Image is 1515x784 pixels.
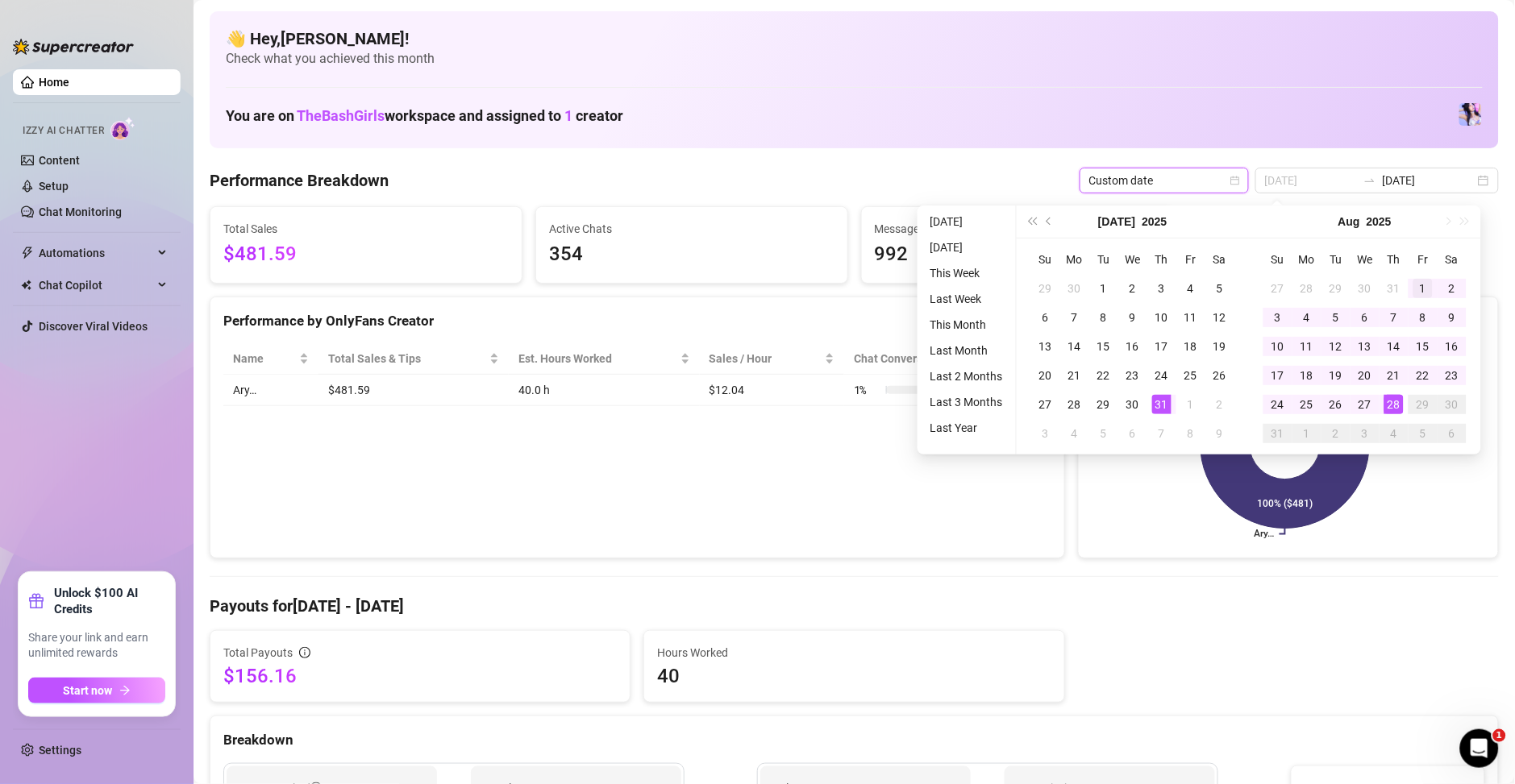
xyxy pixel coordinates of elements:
[1147,274,1176,303] td: 2025-07-03
[1031,419,1060,448] td: 2025-08-03
[1442,337,1462,356] div: 16
[1351,332,1380,361] td: 2025-08-13
[924,263,1009,283] li: This Week
[657,663,1051,689] span: 40
[1118,245,1147,274] th: We
[39,320,148,333] a: Discover Viral Videos
[1176,245,1205,274] th: Fr
[700,343,844,375] th: Sales / Hour
[1380,390,1409,419] td: 2025-08-28
[1338,205,1360,238] button: Choose a month
[844,343,1051,375] th: Chat Conversion
[1380,245,1409,274] th: Th
[1118,332,1147,361] td: 2025-07-16
[1413,308,1433,327] div: 8
[1438,361,1467,390] td: 2025-08-23
[119,685,131,696] span: arrow-right
[1268,337,1288,356] div: 10
[1181,424,1201,443] div: 8
[657,644,1051,662] span: Hours Worked
[924,341,1009,360] li: Last Month
[1118,303,1147,332] td: 2025-07-09
[1123,366,1142,385] div: 23
[1176,390,1205,419] td: 2025-08-01
[1089,303,1118,332] td: 2025-07-08
[1023,205,1041,238] button: Last year (Control + left)
[1355,424,1375,443] div: 3
[1263,390,1292,419] td: 2025-08-24
[1205,332,1234,361] td: 2025-07-19
[1384,337,1404,356] div: 14
[39,180,69,193] a: Setup
[1094,366,1113,385] div: 22
[1094,308,1113,327] div: 8
[1089,332,1118,361] td: 2025-07-15
[1351,245,1380,274] th: We
[1230,176,1240,185] span: calendar
[1152,395,1172,414] div: 31
[924,212,1009,231] li: [DATE]
[1152,424,1172,443] div: 7
[1060,245,1089,274] th: Mo
[1031,245,1060,274] th: Su
[1060,419,1089,448] td: 2025-08-04
[1326,366,1346,385] div: 19
[1321,303,1351,332] td: 2025-08-05
[924,315,1009,334] li: This Month
[1094,395,1113,414] div: 29
[1176,274,1205,303] td: 2025-07-04
[223,220,509,238] span: Total Sales
[1380,419,1409,448] td: 2025-09-04
[1123,308,1142,327] div: 9
[1438,332,1467,361] td: 2025-08-16
[1263,361,1292,390] td: 2025-08-17
[1384,395,1404,414] div: 28
[1367,205,1392,238] button: Choose a year
[1089,390,1118,419] td: 2025-07-29
[28,593,44,609] span: gift
[1181,308,1201,327] div: 11
[210,169,389,192] h4: Performance Breakdown
[1094,279,1113,298] div: 1
[509,375,700,406] td: 40.0 h
[1065,424,1084,443] div: 4
[1438,274,1467,303] td: 2025-08-02
[1413,395,1433,414] div: 29
[1268,308,1288,327] div: 3
[21,247,34,259] span: thunderbolt
[1089,245,1118,274] th: Tu
[1181,337,1201,356] div: 18
[1413,366,1433,385] div: 22
[39,240,153,266] span: Automations
[1383,172,1475,189] input: End date
[1176,332,1205,361] td: 2025-07-18
[700,375,844,406] td: $12.04
[299,647,310,658] span: info-circle
[1036,308,1055,327] div: 6
[1089,361,1118,390] td: 2025-07-22
[1147,245,1176,274] th: Th
[1355,337,1375,356] div: 13
[1123,424,1142,443] div: 6
[1181,366,1201,385] div: 25
[1060,332,1089,361] td: 2025-07-14
[1292,390,1321,419] td: 2025-08-25
[924,418,1009,438] li: Last Year
[1438,419,1467,448] td: 2025-09-06
[1036,424,1055,443] div: 3
[1152,308,1172,327] div: 10
[1409,332,1438,361] td: 2025-08-15
[1065,337,1084,356] div: 14
[226,27,1483,50] h4: 👋 Hey, [PERSON_NAME] !
[1089,419,1118,448] td: 2025-08-05
[1326,337,1346,356] div: 12
[1384,366,1404,385] div: 21
[924,289,1009,309] li: Last Week
[1152,337,1172,356] div: 17
[1065,279,1084,298] div: 30
[1355,366,1375,385] div: 20
[1268,395,1288,414] div: 24
[1384,424,1404,443] div: 4
[1123,395,1142,414] div: 30
[1321,245,1351,274] th: Tu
